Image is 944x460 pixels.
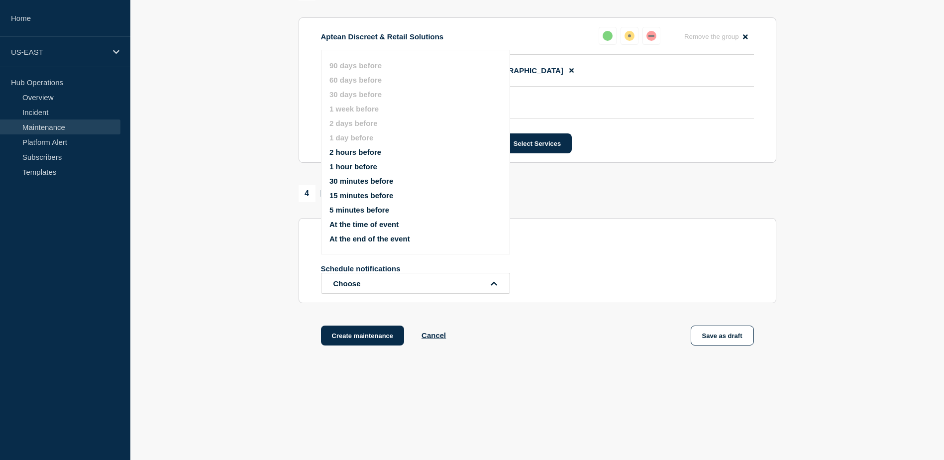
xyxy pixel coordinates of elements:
[503,133,572,153] button: Select Services
[421,331,446,340] button: Cancel
[321,273,510,294] button: open dropdown
[329,119,378,127] button: 2 days before
[329,234,410,243] button: At the end of the event
[329,76,382,84] button: 60 days before
[329,133,373,142] button: 1 day before
[329,148,381,156] button: 2 hours before
[299,185,315,202] span: 4
[603,31,613,41] div: up
[625,31,634,41] div: affected
[299,185,375,202] div: Notifications
[684,33,739,40] span: Remove the group
[11,48,106,56] p: US-EAST
[599,27,617,45] button: up
[329,191,393,200] button: 15 minutes before
[329,61,382,70] button: 90 days before
[646,31,656,41] div: down
[329,206,389,214] button: 5 minutes before
[329,90,382,99] button: 30 days before
[329,162,377,171] button: 1 hour before
[329,105,379,113] button: 1 week before
[329,177,393,185] button: 30 minutes before
[321,264,480,273] p: Schedule notifications
[329,220,399,229] button: At the time of event
[321,32,444,41] p: Aptean Discreet & Retail Solutions
[321,326,405,345] button: Create maintenance
[691,326,754,345] button: Save as draft
[621,27,638,45] button: affected
[678,27,754,46] button: Remove the group
[642,27,660,45] button: down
